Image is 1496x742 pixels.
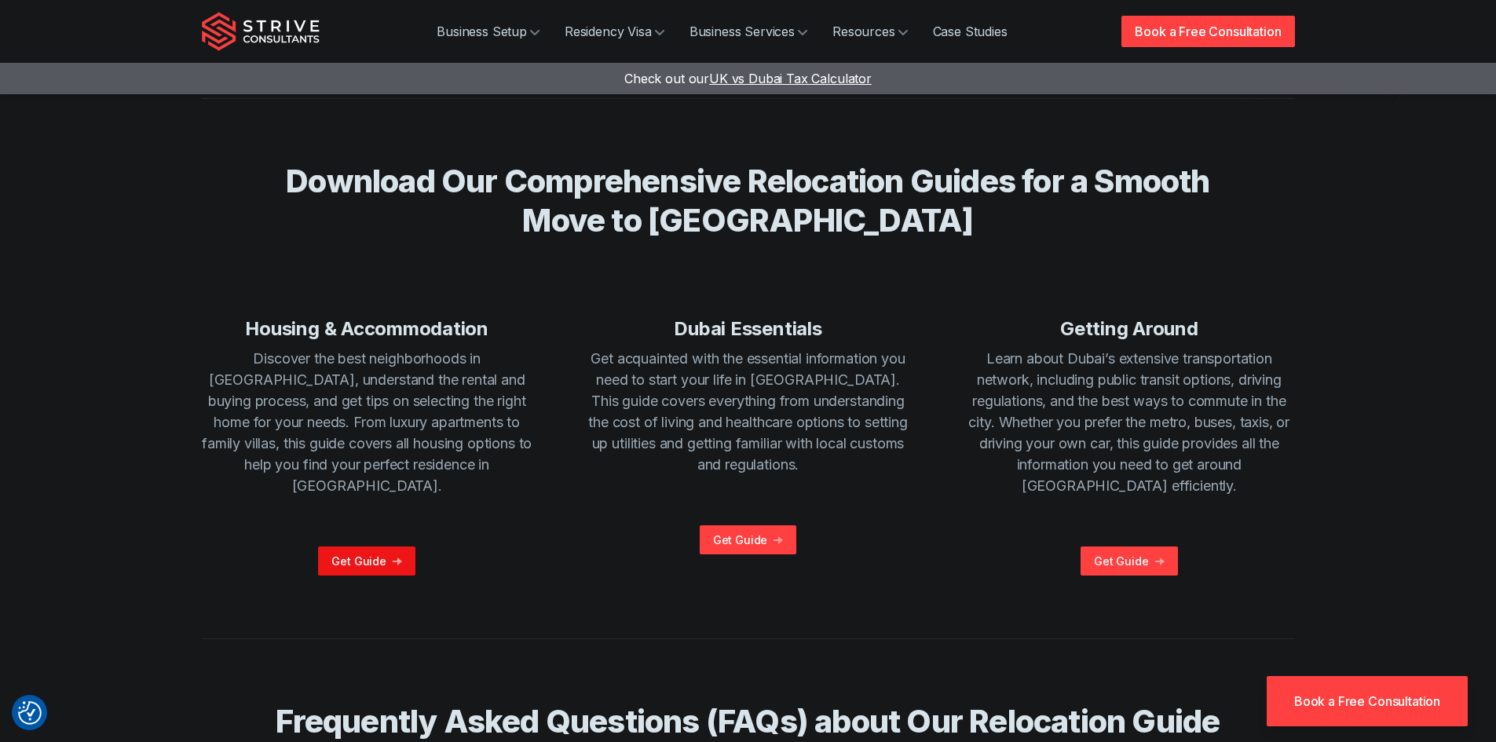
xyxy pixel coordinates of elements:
a: Residency Visa [552,16,677,47]
button: Consent Preferences [18,701,42,725]
p: Get acquainted with the essential information you need to start your life in [GEOGRAPHIC_DATA]. T... [583,348,913,475]
a: Book a Free Consultation [1267,676,1468,726]
h2: Frequently Asked Questions (FAQs) about Our Relocation Guide [246,702,1251,741]
h3: Dubai Essentials [674,316,821,342]
a: Business Services [677,16,820,47]
a: Business Setup [424,16,552,47]
a: Book a Free Consultation [1121,16,1294,47]
p: Learn about Dubai’s extensive transportation network, including public transit options, driving r... [964,348,1294,496]
a: Get Guide [700,525,797,554]
img: Strive Consultants [202,12,320,51]
a: Case Studies [920,16,1020,47]
a: Get Guide [318,546,415,576]
p: Discover the best neighborhoods in [GEOGRAPHIC_DATA], understand the rental and buying process, a... [202,348,532,496]
span: UK vs Dubai Tax Calculator [709,71,872,86]
span: Get Guide [1094,554,1149,568]
a: Resources [820,16,920,47]
img: Revisit consent button [18,701,42,725]
a: Get Guide [1081,546,1178,576]
span: Get Guide [331,554,386,568]
span: Get Guide [713,532,768,547]
h3: Getting Around [1060,316,1198,342]
h3: Housing & Accommodation [245,316,488,342]
a: Check out ourUK vs Dubai Tax Calculator [624,71,872,86]
h2: Download Our Comprehensive Relocation Guides for a Smooth Move to [GEOGRAPHIC_DATA] [246,162,1251,240]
